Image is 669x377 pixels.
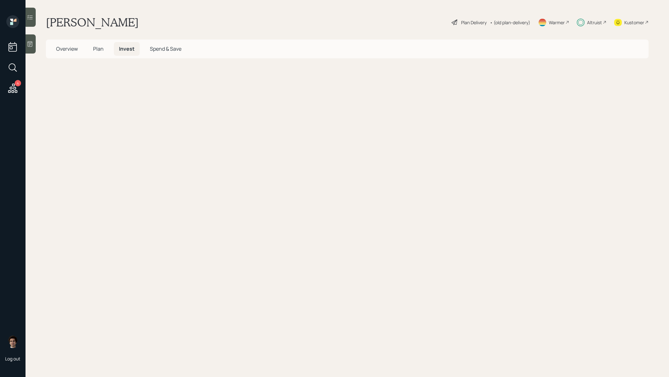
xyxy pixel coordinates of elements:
div: Log out [5,356,20,362]
div: 4 [15,80,21,86]
span: Overview [56,45,78,52]
div: Altruist [587,19,602,26]
span: Invest [119,45,135,52]
div: Warmer [549,19,565,26]
h1: [PERSON_NAME] [46,15,139,29]
span: Plan [93,45,104,52]
div: Plan Delivery [461,19,487,26]
div: • (old plan-delivery) [490,19,530,26]
div: Kustomer [624,19,644,26]
span: Spend & Save [150,45,181,52]
img: harrison-schaefer-headshot-2.png [6,335,19,348]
